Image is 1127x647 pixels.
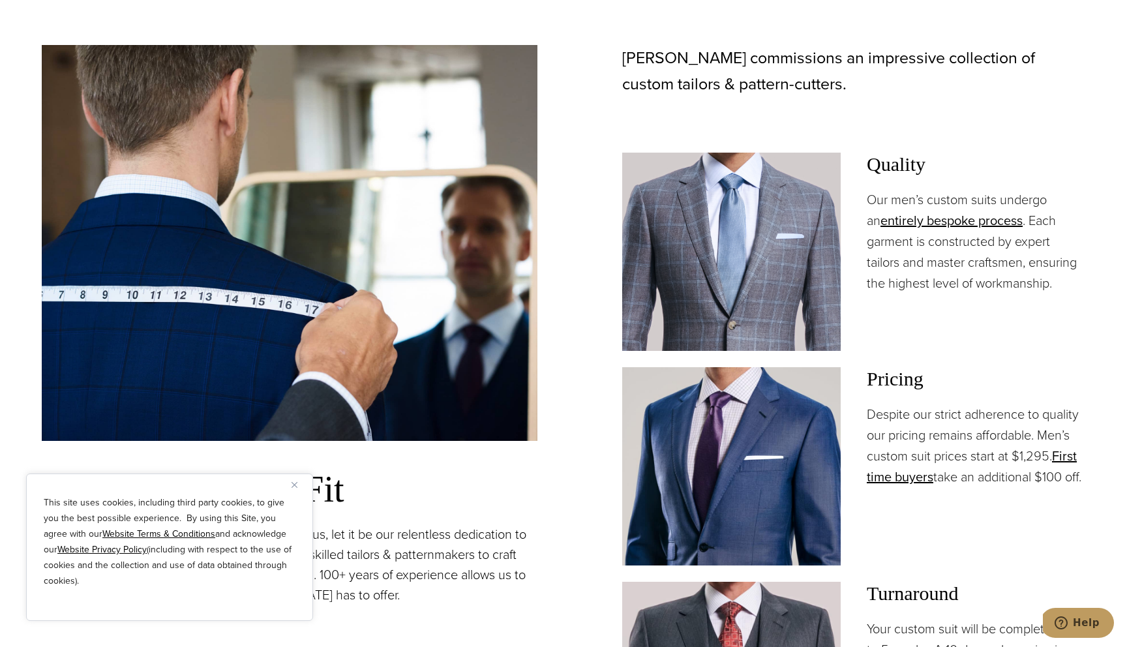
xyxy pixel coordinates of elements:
h3: Turnaround [867,582,1085,605]
p: This site uses cookies, including third party cookies, to give you the best possible experience. ... [44,495,295,589]
p: Despite our strict adherence to quality our pricing remains affordable. Men’s custom suit prices ... [867,404,1085,487]
p: [PERSON_NAME] commissions an impressive collection of custom tailors & pattern-cutters. [622,45,1085,97]
h3: Pricing [867,367,1085,391]
img: Client in Zegna grey windowpane bespoke suit with white shirt and light blue tie. [622,153,841,351]
h3: It’s All About the Fit [42,467,537,511]
img: Client in blue solid custom made suit with white shirt and navy tie. Fabric by Scabal. [622,367,841,565]
h3: Quality [867,153,1085,176]
a: Website Privacy Policy [57,543,147,556]
iframe: Opens a widget where you can chat to one of our agents [1043,608,1114,640]
p: Our men’s custom suits undergo an . Each garment is constructed by expert tailors and master craf... [867,189,1085,293]
a: Website Terms & Conditions [102,527,215,541]
button: Close [292,477,307,492]
img: Close [292,482,297,488]
a: First time buyers [867,446,1077,487]
a: entirely bespoke process [880,211,1023,230]
img: Bespoke tailor measuring the shoulder of client wearing a blue bespoke suit. [42,45,537,441]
